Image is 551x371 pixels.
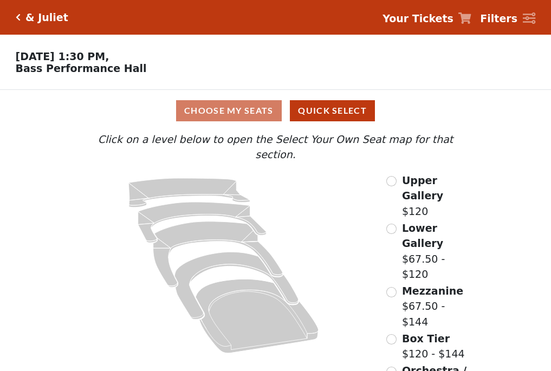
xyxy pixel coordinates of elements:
span: Upper Gallery [402,174,443,202]
label: $120 [402,173,475,219]
path: Orchestra / Parterre Circle - Seats Available: 32 [196,279,319,353]
a: Your Tickets [383,11,471,27]
a: Filters [480,11,535,27]
path: Lower Gallery - Seats Available: 76 [138,202,267,243]
p: Click on a level below to open the Select Your Own Seat map for that section. [76,132,474,162]
label: $67.50 - $144 [402,283,475,330]
label: $67.50 - $120 [402,220,475,282]
label: $120 - $144 [402,331,465,362]
strong: Your Tickets [383,12,453,24]
span: Mezzanine [402,285,463,297]
a: Click here to go back to filters [16,14,21,21]
span: Box Tier [402,333,450,344]
span: Lower Gallery [402,222,443,250]
button: Quick Select [290,100,375,121]
path: Upper Gallery - Seats Available: 306 [129,178,250,207]
strong: Filters [480,12,517,24]
h5: & Juliet [25,11,68,24]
